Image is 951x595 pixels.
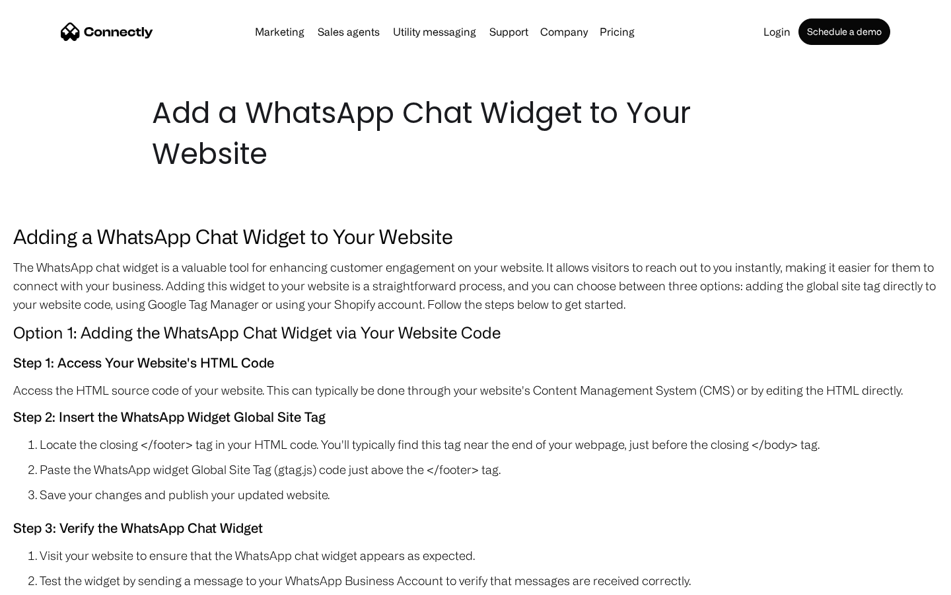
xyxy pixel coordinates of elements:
[250,26,310,37] a: Marketing
[484,26,534,37] a: Support
[13,406,938,428] h5: Step 2: Insert the WhatsApp Widget Global Site Tag
[40,485,938,504] li: Save your changes and publish your updated website.
[388,26,481,37] a: Utility messaging
[40,546,938,565] li: Visit your website to ensure that the WhatsApp chat widget appears as expected.
[26,572,79,590] ul: Language list
[40,435,938,454] li: Locate the closing </footer> tag in your HTML code. You'll typically find this tag near the end o...
[13,381,938,399] p: Access the HTML source code of your website. This can typically be done through your website's Co...
[758,26,796,37] a: Login
[13,258,938,313] p: The WhatsApp chat widget is a valuable tool for enhancing customer engagement on your website. It...
[13,352,938,374] h5: Step 1: Access Your Website's HTML Code
[40,460,938,479] li: Paste the WhatsApp widget Global Site Tag (gtag.js) code just above the </footer> tag.
[13,221,938,251] h3: Adding a WhatsApp Chat Widget to Your Website
[798,19,890,45] a: Schedule a demo
[594,26,640,37] a: Pricing
[13,572,79,590] aside: Language selected: English
[40,571,938,590] li: Test the widget by sending a message to your WhatsApp Business Account to verify that messages ar...
[13,517,938,539] h5: Step 3: Verify the WhatsApp Chat Widget
[152,93,799,175] h1: Add a WhatsApp Chat Widget to Your Website
[312,26,385,37] a: Sales agents
[13,320,938,345] h4: Option 1: Adding the WhatsApp Chat Widget via Your Website Code
[540,22,588,41] div: Company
